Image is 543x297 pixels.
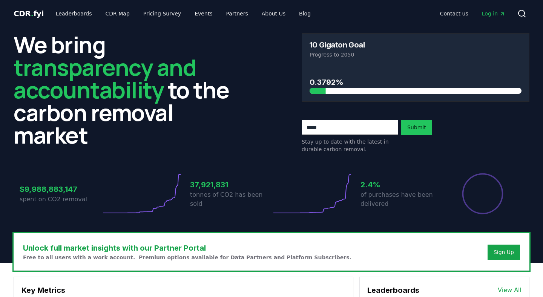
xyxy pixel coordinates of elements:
[220,7,254,20] a: Partners
[360,190,442,208] p: of purchases have been delivered
[23,254,351,261] p: Free to all users with a work account. Premium options available for Data Partners and Platform S...
[482,10,505,17] span: Log in
[293,7,317,20] a: Blog
[23,242,351,254] h3: Unlock full market insights with our Partner Portal
[360,179,442,190] h3: 2.4%
[14,9,44,18] span: CDR fyi
[498,286,522,295] a: View All
[494,248,514,256] a: Sign Up
[190,179,271,190] h3: 37,921,831
[189,7,218,20] a: Events
[476,7,511,20] a: Log in
[137,7,187,20] a: Pricing Survey
[31,9,34,18] span: .
[14,8,44,19] a: CDR.fyi
[50,7,317,20] nav: Main
[367,285,419,296] h3: Leaderboards
[462,173,504,215] div: Percentage of sales delivered
[100,7,136,20] a: CDR Map
[256,7,291,20] a: About Us
[21,285,345,296] h3: Key Metrics
[434,7,474,20] a: Contact us
[20,184,101,195] h3: $9,988,883,147
[310,51,522,58] p: Progress to 2050
[302,138,398,153] p: Stay up to date with the latest in durable carbon removal.
[310,77,522,88] h3: 0.3792%
[14,33,241,146] h2: We bring to the carbon removal market
[434,7,511,20] nav: Main
[190,190,271,208] p: tonnes of CO2 has been sold
[14,52,196,105] span: transparency and accountability
[310,41,365,49] h3: 10 Gigaton Goal
[20,195,101,204] p: spent on CO2 removal
[401,120,432,135] button: Submit
[50,7,98,20] a: Leaderboards
[488,245,520,260] button: Sign Up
